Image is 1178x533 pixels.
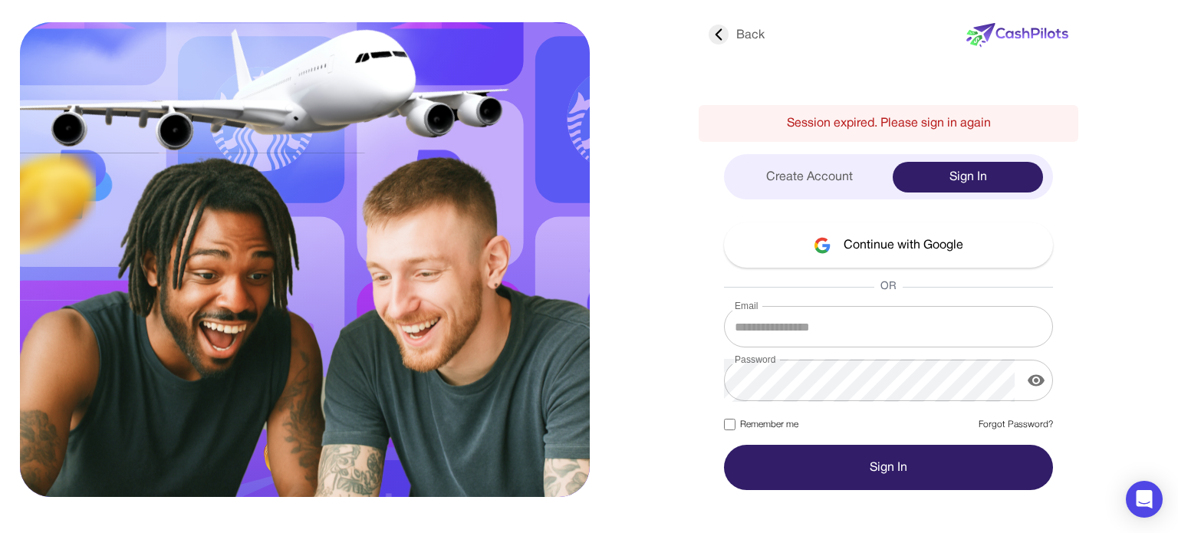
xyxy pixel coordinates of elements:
img: google-logo.svg [814,237,831,254]
img: sing-in.svg [20,22,590,497]
button: Continue with Google [724,222,1053,268]
label: Password [735,353,776,366]
div: Session expired. Please sign in again [699,105,1078,142]
div: Open Intercom Messenger [1126,481,1163,518]
label: Email [735,299,758,312]
span: OR [874,279,903,294]
a: Forgot Password? [979,418,1053,432]
button: display the password [1021,365,1051,396]
input: Remember me [724,419,735,430]
div: Sign In [893,162,1043,192]
button: Sign In [724,445,1053,490]
img: new-logo.svg [966,23,1068,48]
label: Remember me [724,418,798,432]
div: Create Account [734,162,884,192]
div: Back [709,26,765,44]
